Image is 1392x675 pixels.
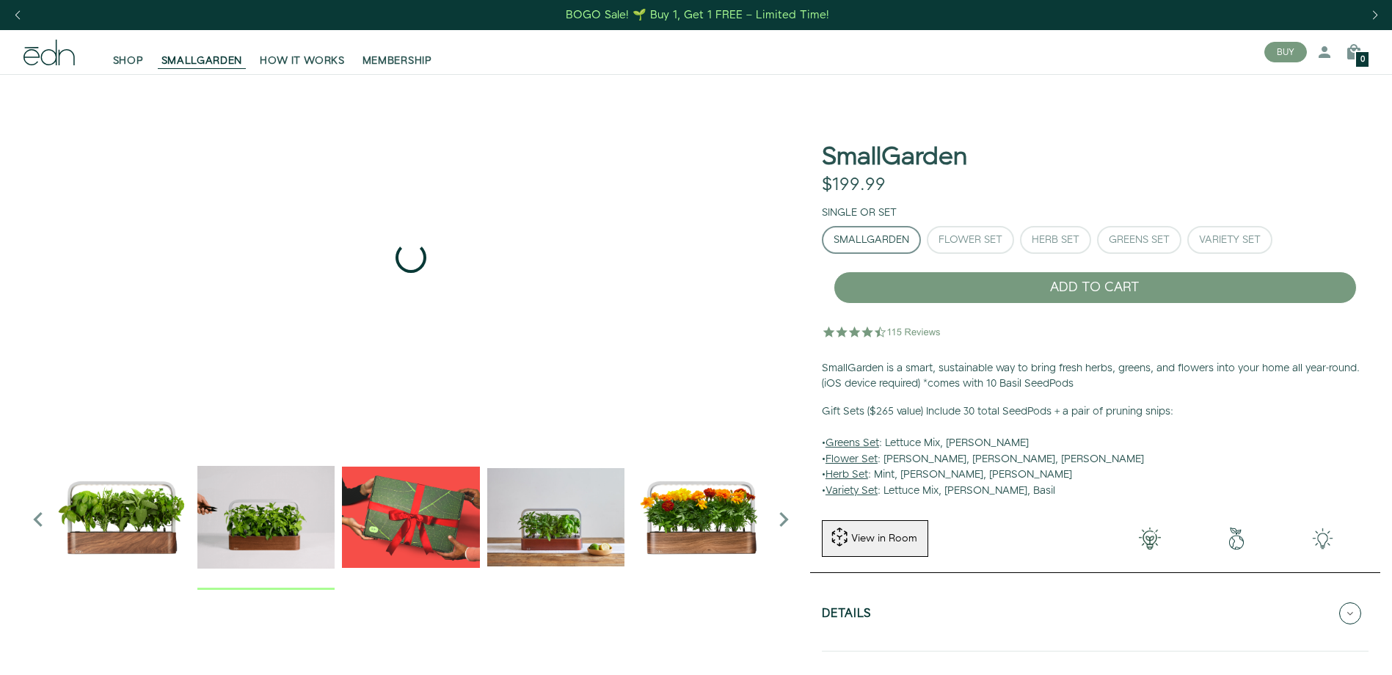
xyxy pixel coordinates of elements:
div: 4 / 6 [487,448,624,589]
i: Previous slide [23,505,53,534]
span: SHOP [113,54,144,68]
div: 2 / 6 [197,448,335,589]
div: 1 / 6 [53,448,190,589]
button: Variety Set [1187,226,1272,254]
img: edn-smallgarden-tech.png [1280,528,1366,550]
h5: Details [822,607,872,624]
button: ADD TO CART [834,271,1357,304]
span: 0 [1360,56,1365,64]
button: BUY [1264,42,1307,62]
div: Greens Set [1109,235,1170,245]
u: Flower Set [826,452,878,467]
a: BOGO Sale! 🌱 Buy 1, Get 1 FREE – Limited Time! [564,4,831,26]
span: SMALLGARDEN [161,54,243,68]
img: EMAILS_-_Holiday_21_PT1_28_9986b34a-7908-4121-b1c1-9595d1e43abe_1024x.png [342,448,479,585]
div: BOGO Sale! 🌱 Buy 1, Get 1 FREE – Limited Time! [566,7,829,23]
div: 5 / 6 [632,448,769,589]
div: 2 / 6 [23,74,798,441]
img: 001-light-bulb.png [1107,528,1193,550]
u: Variety Set [826,484,878,498]
div: 3 / 6 [342,448,479,589]
i: Next slide [769,505,798,534]
a: SHOP [104,36,153,68]
b: Gift Sets ($265 value) Include 30 total SeedPods + a pair of pruning snips: [822,404,1173,419]
a: HOW IT WORKS [251,36,353,68]
img: 4.5 star rating [822,317,943,346]
label: Single or Set [822,205,897,220]
h1: SmallGarden [822,144,967,171]
u: Herb Set [826,467,868,482]
a: MEMBERSHIP [354,36,441,68]
div: View in Room [850,531,919,546]
div: Herb Set [1032,235,1079,245]
span: HOW IT WORKS [260,54,344,68]
a: SMALLGARDEN [153,36,252,68]
iframe: 자세한 정보를 찾을 수 있는 위젯을 엽니다. [1303,631,1377,668]
button: SmallGarden [822,226,921,254]
img: edn-smallgarden-marigold-hero-SLV-2000px_1024x.png [632,448,769,585]
img: edn-smallgarden-mixed-herbs-table-product-2000px_1024x.jpg [487,448,624,585]
button: View in Room [822,520,928,557]
button: Details [822,588,1369,639]
div: SmallGarden [834,235,909,245]
div: Flower Set [939,235,1002,245]
img: edn-trim-basil.2021-09-07_14_55_24_1024x.gif [197,448,335,585]
img: green-earth.png [1193,528,1280,550]
span: MEMBERSHIP [362,54,432,68]
u: Greens Set [826,436,879,450]
button: Flower Set [927,226,1014,254]
div: Variety Set [1199,235,1261,245]
div: $199.99 [822,175,886,196]
button: Greens Set [1097,226,1181,254]
p: SmallGarden is a smart, sustainable way to bring fresh herbs, greens, and flowers into your home ... [822,361,1369,393]
button: Herb Set [1020,226,1091,254]
p: • : Lettuce Mix, [PERSON_NAME] • : [PERSON_NAME], [PERSON_NAME], [PERSON_NAME] • : Mint, [PERSON_... [822,404,1369,500]
img: Official-EDN-SMALLGARDEN-HERB-HERO-SLV-2000px_1024x.png [53,448,190,585]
